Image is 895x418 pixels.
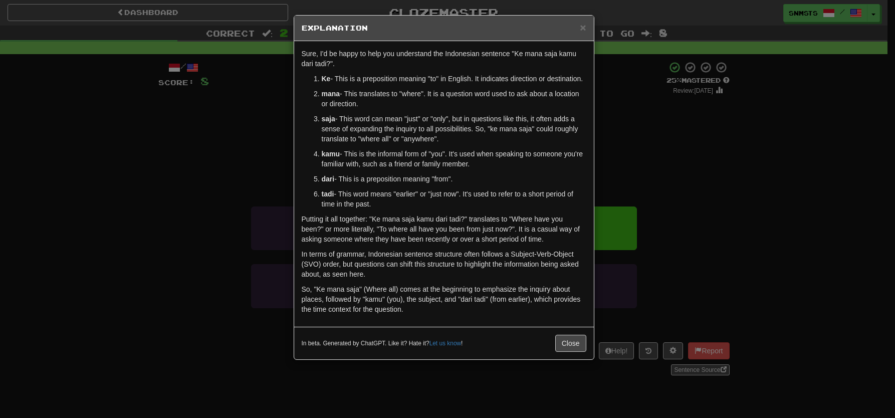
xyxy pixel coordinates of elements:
p: - This is a preposition meaning "to" in English. It indicates direction or destination. [322,74,586,84]
strong: kamu [322,150,340,158]
strong: tadi [322,190,334,198]
p: In terms of grammar, Indonesian sentence structure often follows a Subject-Verb-Object (SVO) orde... [302,249,586,279]
p: - This is the informal form of "you". It's used when speaking to someone you're familiar with, su... [322,149,586,169]
button: Close [555,335,586,352]
strong: Ke [322,75,331,83]
small: In beta. Generated by ChatGPT. Like it? Hate it? ! [302,339,463,348]
p: So, "Ke mana saja" (Where all) comes at the beginning to emphasize the inquiry about places, foll... [302,284,586,314]
p: - This word can mean "just" or "only", but in questions like this, it often adds a sense of expan... [322,114,586,144]
span: × [580,22,586,33]
button: Close [580,22,586,33]
p: Putting it all together: "Ke mana saja kamu dari tadi?" translates to "Where have you been?" or m... [302,214,586,244]
p: Sure, I'd be happy to help you understand the Indonesian sentence "Ke mana saja kamu dari tadi?". [302,49,586,69]
strong: dari [322,175,335,183]
h5: Explanation [302,23,586,33]
strong: mana [322,90,340,98]
p: - This translates to "where". It is a question word used to ask about a location or direction. [322,89,586,109]
strong: saja [322,115,335,123]
a: Let us know [429,340,461,347]
p: - This is a preposition meaning "from". [322,174,586,184]
p: - This word means "earlier" or "just now". It's used to refer to a short period of time in the past. [322,189,586,209]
